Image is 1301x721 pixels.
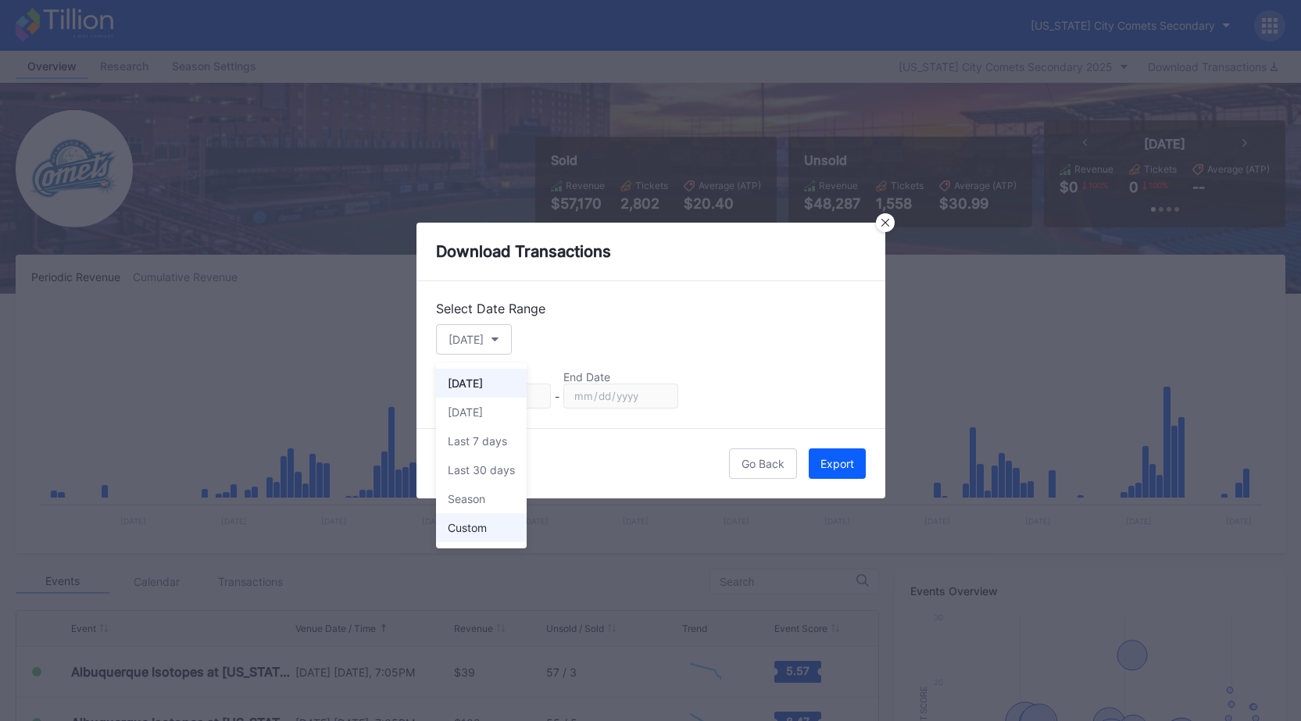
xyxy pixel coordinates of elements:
[448,434,507,448] div: Last 7 days
[448,405,483,419] div: [DATE]
[448,463,515,477] div: Last 30 days
[448,492,485,505] div: Season
[448,377,483,390] div: [DATE]
[448,521,487,534] div: Custom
